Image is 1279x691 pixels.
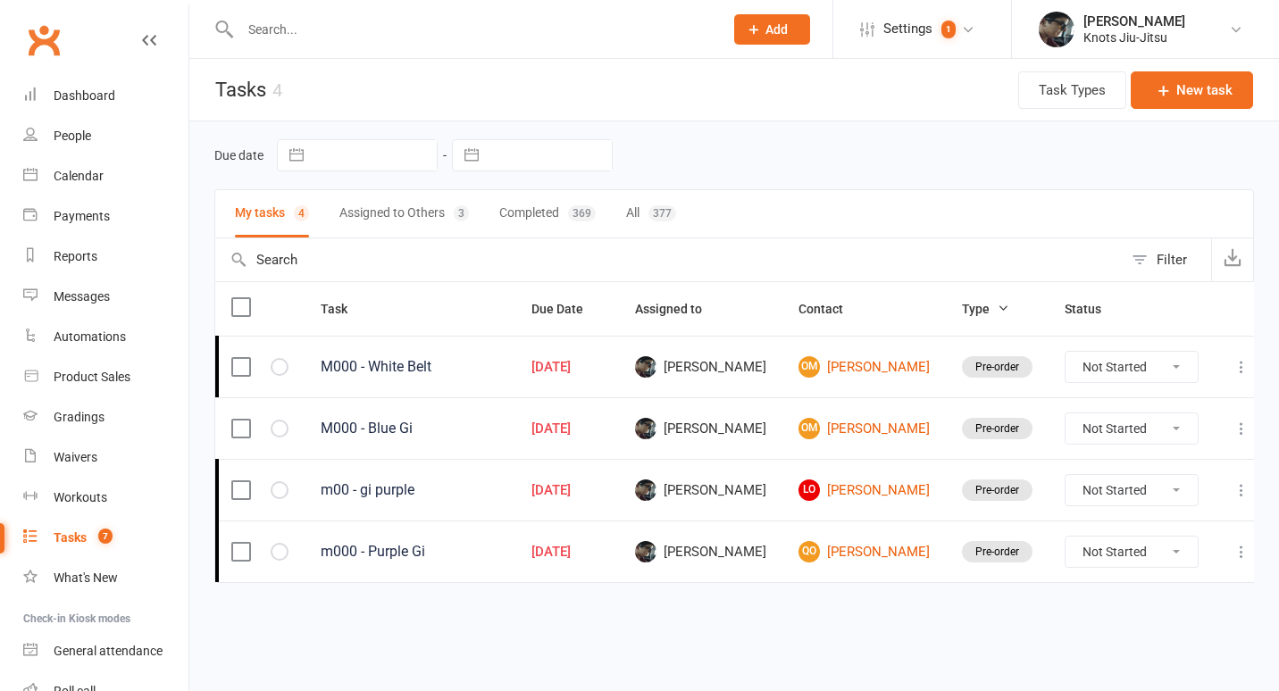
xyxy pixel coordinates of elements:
div: [DATE] [531,360,603,375]
button: All377 [626,190,676,237]
div: Pre-order [962,479,1032,501]
a: Gradings [23,397,188,437]
div: Filter [1157,249,1187,271]
a: LO[PERSON_NAME] [798,479,930,501]
div: Tasks [54,530,87,545]
div: 4 [272,79,282,101]
span: [PERSON_NAME] [635,356,766,378]
span: Settings [883,9,932,49]
img: Cassio Martins [635,356,656,378]
span: 7 [98,529,113,544]
div: 3 [454,205,469,221]
div: Reports [54,249,97,263]
div: People [54,129,91,143]
a: Workouts [23,478,188,518]
div: Calendar [54,169,104,183]
button: Add [734,14,810,45]
div: Product Sales [54,370,130,384]
div: [PERSON_NAME] [1083,13,1185,29]
span: LO [798,479,820,501]
div: What's New [54,570,118,585]
a: People [23,116,188,156]
button: Task Types [1018,71,1126,109]
img: Cassio Martins [635,479,656,501]
a: Clubworx [21,18,66,62]
img: Cassio Martins [635,541,656,562]
button: Due Date [531,298,603,320]
span: OM [798,356,820,378]
div: Workouts [54,490,107,504]
a: Payments [23,196,188,237]
div: Pre-order [962,418,1032,439]
div: Waivers [54,450,97,464]
button: Task [321,298,367,320]
a: What's New [23,558,188,598]
a: Reports [23,237,188,277]
div: m000 - Purple Gi [321,543,499,561]
button: Status [1065,298,1121,320]
div: 377 [648,205,676,221]
div: m00 - gi purple [321,481,499,499]
div: [DATE] [531,483,603,498]
div: Knots Jiu-Jitsu [1083,29,1185,46]
div: [DATE] [531,421,603,437]
div: Gradings [54,410,104,424]
span: [PERSON_NAME] [635,541,766,562]
a: QO[PERSON_NAME] [798,541,930,562]
div: Dashboard [54,88,115,103]
a: Tasks 7 [23,518,188,558]
div: Pre-order [962,541,1032,562]
a: General attendance kiosk mode [23,631,188,671]
span: [PERSON_NAME] [635,479,766,501]
div: 4 [294,205,309,221]
a: OM[PERSON_NAME] [798,418,930,439]
button: My tasks4 [235,190,309,237]
span: OM [798,418,820,439]
button: Contact [798,298,863,320]
img: thumb_image1614103803.png [1039,12,1074,47]
span: Contact [798,302,863,316]
div: M000 - White Belt [321,358,499,376]
span: Due Date [531,302,603,316]
a: Messages [23,277,188,317]
span: Status [1065,302,1121,316]
input: Search [215,238,1123,281]
span: Task [321,302,367,316]
a: Dashboard [23,76,188,116]
span: QO [798,541,820,562]
a: Product Sales [23,357,188,397]
div: Automations [54,329,126,344]
span: 1 [941,21,956,38]
span: Type [962,302,1009,316]
button: Filter [1123,238,1211,281]
div: Pre-order [962,356,1032,378]
button: Type [962,298,1009,320]
div: Payments [54,209,110,223]
label: Due date [214,148,263,162]
div: 369 [568,205,596,221]
a: Calendar [23,156,188,196]
div: General attendance [54,644,163,658]
a: OM[PERSON_NAME] [798,356,930,378]
a: Automations [23,317,188,357]
span: Assigned to [635,302,722,316]
a: Waivers [23,437,188,478]
div: [DATE] [531,545,603,560]
div: Messages [54,289,110,304]
button: Assigned to Others3 [339,190,469,237]
span: [PERSON_NAME] [635,418,766,439]
button: Assigned to [635,298,722,320]
div: M000 - Blue Gi [321,420,499,437]
h1: Tasks [189,59,282,121]
button: New task [1131,71,1253,109]
button: Completed369 [499,190,596,237]
input: Search... [235,17,711,42]
span: Add [765,22,788,37]
img: Cassio Martins [635,418,656,439]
